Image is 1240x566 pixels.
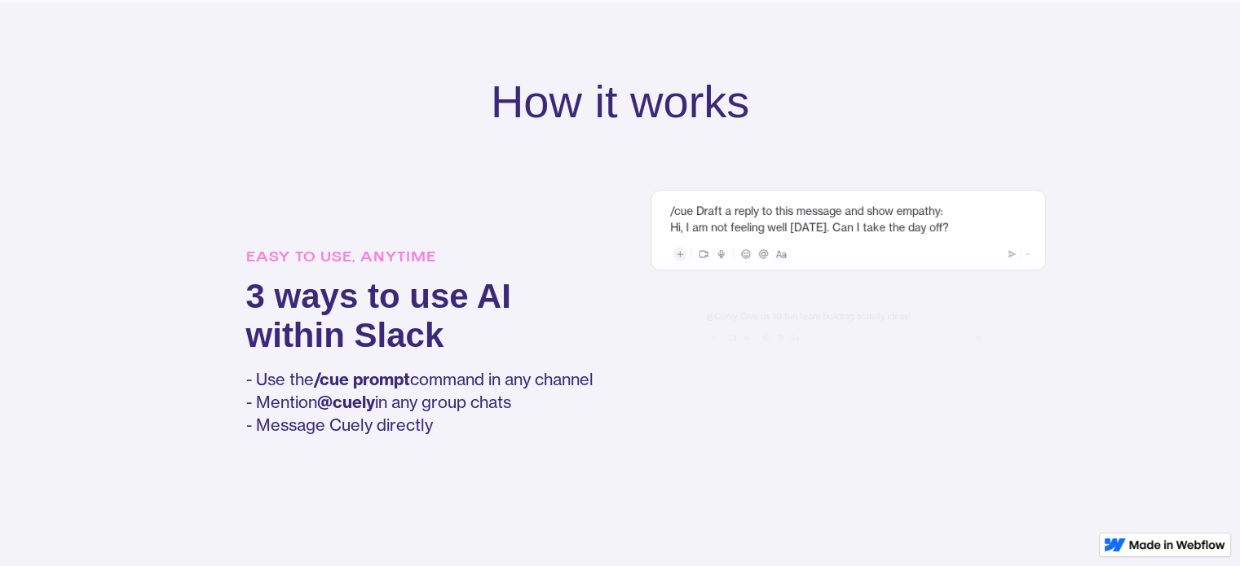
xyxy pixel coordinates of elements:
img: Made in Webflow [1129,540,1225,550]
strong: /cue prompt [314,369,410,389]
p: - Use the command in any channel - Mention in any group chats - Message Cuely directly [246,368,594,437]
h3: 3 ways to use AI within Slack [246,277,594,355]
h5: EASY TO USE, ANYTIME [246,246,594,269]
div: @Cuely Give us 10 fun team building activity ideas! [706,309,991,322]
div: /cue Draft a reply to this message and show empathy: Hi, I am not feeling well [DATE]. Can I take... [670,203,1026,235]
h2: How it works [491,76,749,128]
strong: @cuely [317,392,375,412]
